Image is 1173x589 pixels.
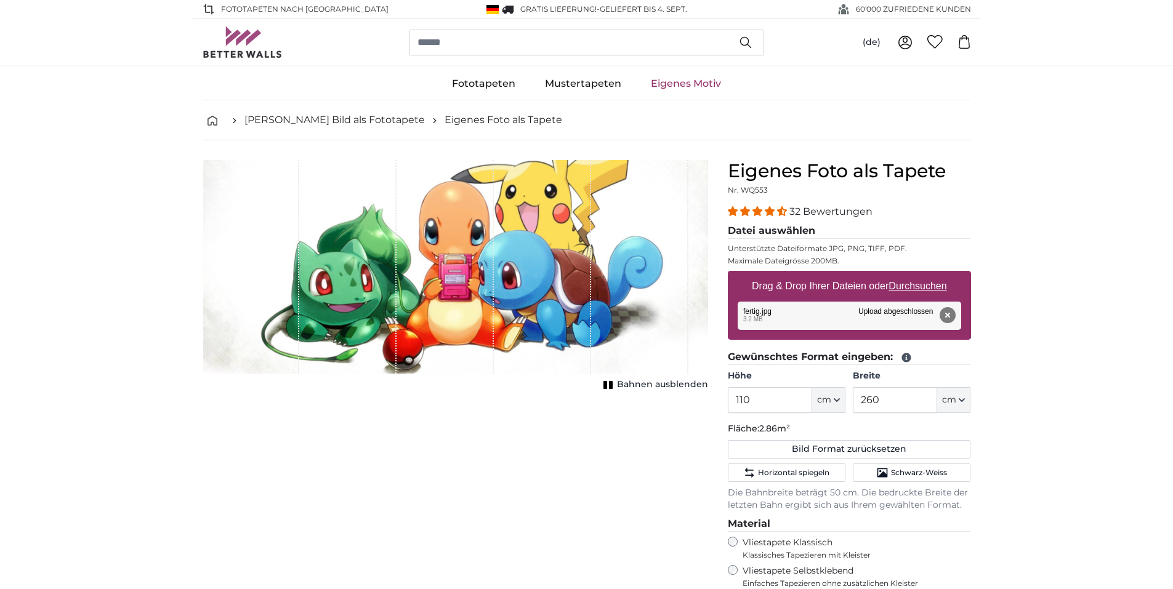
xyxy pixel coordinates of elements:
[891,468,947,478] span: Schwarz-Weiss
[856,4,971,15] span: 60'000 ZUFRIEDENE KUNDEN
[728,370,845,382] label: Höhe
[728,487,971,511] p: Die Bahnbreite beträgt 50 cm. Die bedruckte Breite der letzten Bahn ergibt sich aus Ihrem gewählt...
[437,68,530,100] a: Fototapeten
[617,379,708,391] span: Bahnen ausblenden
[600,4,687,14] span: Geliefert bis 4. Sept.
[743,579,971,588] span: Einfaches Tapezieren ohne zusätzlichen Kleister
[789,206,873,217] span: 32 Bewertungen
[812,387,845,413] button: cm
[759,423,790,434] span: 2.86m²
[817,394,831,406] span: cm
[203,100,971,140] nav: breadcrumbs
[728,256,971,266] p: Maximale Dateigrösse 200MB.
[743,550,961,560] span: Klassisches Tapezieren mit Kleister
[530,68,636,100] a: Mustertapeten
[728,185,768,194] span: Nr. WQ553
[203,26,283,58] img: Betterwalls
[597,4,687,14] span: -
[758,468,829,478] span: Horizontal spiegeln
[743,537,961,560] label: Vliestapete Klassisch
[853,370,970,382] label: Breite
[728,463,845,482] button: Horizontal spiegeln
[244,113,425,127] a: [PERSON_NAME] Bild als Fototapete
[203,160,708,393] div: 1 of 1
[853,31,890,54] button: (de)
[221,4,389,15] span: Fototapeten nach [GEOGRAPHIC_DATA]
[942,394,956,406] span: cm
[937,387,970,413] button: cm
[600,376,708,393] button: Bahnen ausblenden
[636,68,736,100] a: Eigenes Motiv
[728,244,971,254] p: Unterstützte Dateiformate JPG, PNG, TIFF, PDF.
[747,274,952,299] label: Drag & Drop Ihrer Dateien oder
[743,565,971,588] label: Vliestapete Selbstklebend
[486,5,499,14] img: Deutschland
[889,281,946,291] u: Durchsuchen
[728,160,971,182] h1: Eigenes Foto als Tapete
[728,223,971,239] legend: Datei auswählen
[728,423,971,435] p: Fläche:
[728,350,971,365] legend: Gewünschtes Format eingeben:
[853,463,970,482] button: Schwarz-Weiss
[728,440,971,459] button: Bild Format zurücksetzen
[728,206,789,217] span: 4.31 stars
[445,113,562,127] a: Eigenes Foto als Tapete
[520,4,597,14] span: GRATIS Lieferung!
[728,516,971,532] legend: Material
